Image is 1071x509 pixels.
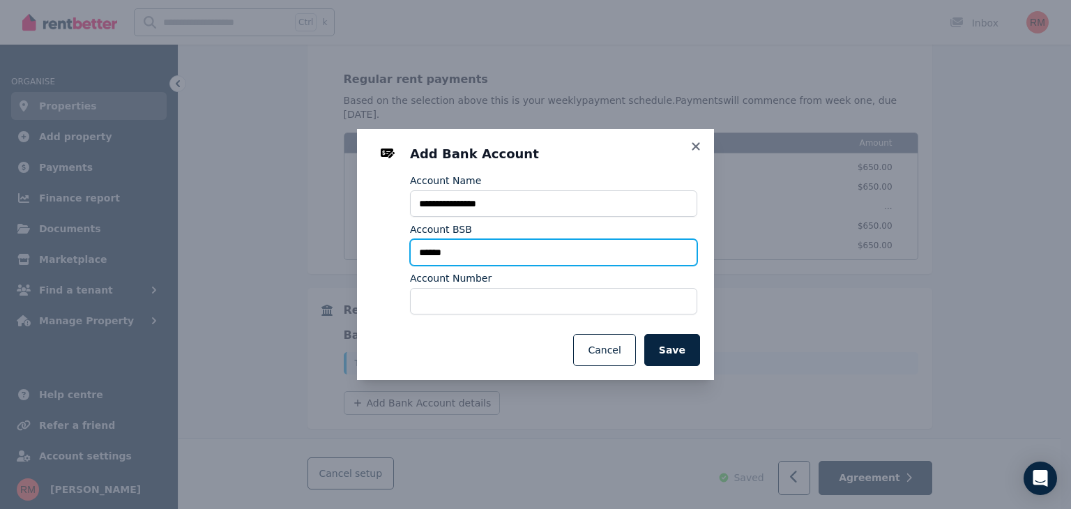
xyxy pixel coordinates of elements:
[410,146,697,162] h3: Add Bank Account
[410,222,472,236] label: Account BSB
[1024,462,1057,495] div: Open Intercom Messenger
[410,271,492,285] label: Account Number
[573,334,635,366] button: Cancel
[410,174,481,188] label: Account Name
[644,334,700,366] button: Save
